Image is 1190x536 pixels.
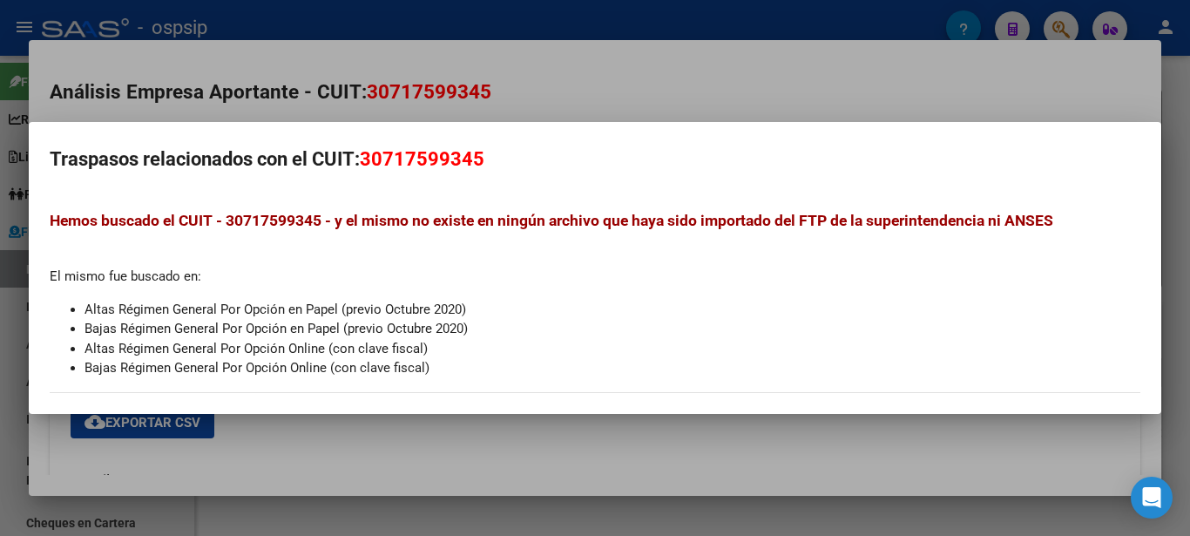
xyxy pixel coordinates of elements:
div: Open Intercom Messenger [1131,477,1173,519]
div: El mismo fue buscado en: [50,209,1140,378]
span: 30717599345 [360,148,484,170]
li: Bajas Régimen General Por Opción Online (con clave fiscal) [85,358,1140,378]
span: Hemos buscado el CUIT - 30717599345 - y el mismo no existe en ningún archivo que haya sido import... [50,212,1053,229]
li: Altas Régimen General Por Opción Online (con clave fiscal) [85,339,1140,359]
h2: Traspasos relacionados con el CUIT: [50,143,1140,176]
li: Altas Régimen General Por Opción en Papel (previo Octubre 2020) [85,300,1140,320]
li: Bajas Régimen General Por Opción en Papel (previo Octubre 2020) [85,319,1140,339]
